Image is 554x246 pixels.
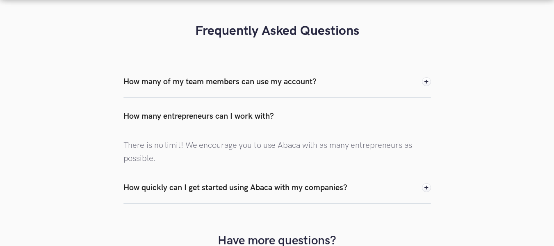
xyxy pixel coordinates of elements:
[123,132,431,165] nav: How many entrepreneurs can I work with?
[123,172,431,204] div: How quickly can I get started using Abaca with my companies?
[123,76,317,88] div: How many of my team members can use my account?
[422,112,431,121] img: Collapse icon to hide the FAQ's responses
[123,139,431,165] p: There is no limit! We encourage you to use Abaca with as many entrepreneurs as possible.
[422,183,431,192] img: Expand icon to open the FAQ's responses
[123,100,431,132] div: How many entrepreneurs can I work with?
[123,182,347,194] div: How quickly can I get started using Abaca with my companies?
[43,23,511,66] h3: Frequently Asked Questions
[123,66,431,98] div: How many of my team members can use my account?
[422,77,431,86] img: Expand icon to open the FAQ's responses
[123,110,274,122] div: How many entrepreneurs can I work with?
